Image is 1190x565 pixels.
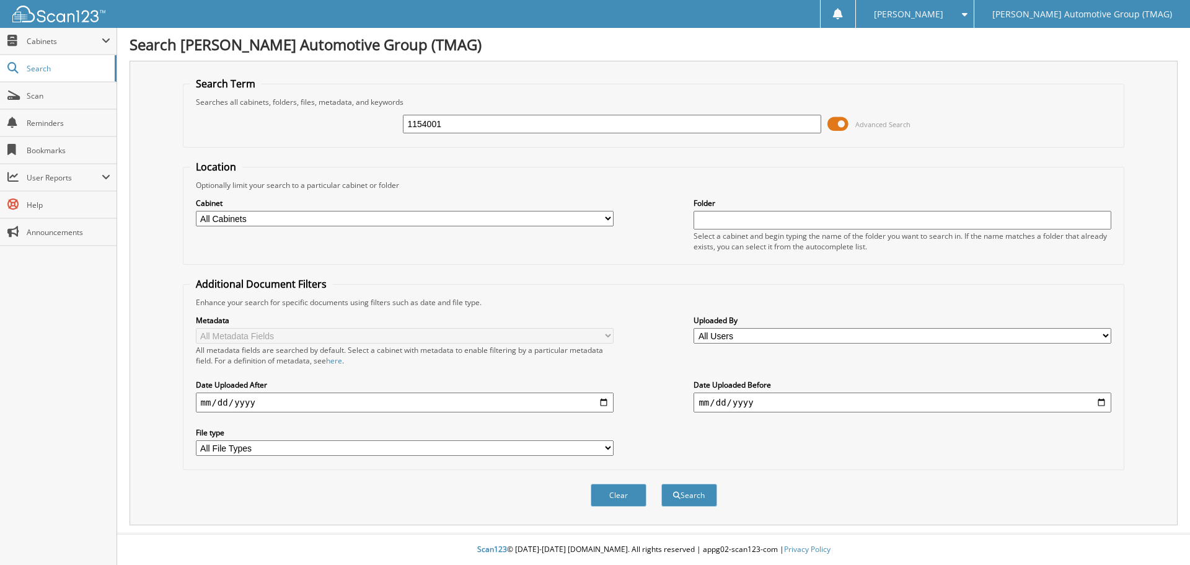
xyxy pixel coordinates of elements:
[694,231,1111,252] div: Select a cabinet and begin typing the name of the folder you want to search in. If the name match...
[992,11,1172,18] span: [PERSON_NAME] Automotive Group (TMAG)
[27,227,110,238] span: Announcements
[190,97,1118,107] div: Searches all cabinets, folders, files, metadata, and keywords
[27,145,110,156] span: Bookmarks
[27,172,102,183] span: User Reports
[196,380,614,390] label: Date Uploaded After
[196,345,614,366] div: All metadata fields are searched by default. Select a cabinet with metadata to enable filtering b...
[27,36,102,47] span: Cabinets
[130,34,1178,55] h1: Search [PERSON_NAME] Automotive Group (TMAG)
[190,180,1118,190] div: Optionally limit your search to a particular cabinet or folder
[784,544,831,554] a: Privacy Policy
[694,198,1111,208] label: Folder
[27,200,110,210] span: Help
[874,11,943,18] span: [PERSON_NAME]
[661,484,717,507] button: Search
[27,91,110,101] span: Scan
[694,315,1111,326] label: Uploaded By
[196,315,614,326] label: Metadata
[196,427,614,438] label: File type
[27,118,110,128] span: Reminders
[190,160,242,174] legend: Location
[591,484,646,507] button: Clear
[190,297,1118,308] div: Enhance your search for specific documents using filters such as date and file type.
[12,6,105,22] img: scan123-logo-white.svg
[27,63,108,74] span: Search
[190,277,333,291] legend: Additional Document Filters
[694,380,1111,390] label: Date Uploaded Before
[196,393,614,412] input: start
[694,393,1111,412] input: end
[117,535,1190,565] div: © [DATE]-[DATE] [DOMAIN_NAME]. All rights reserved | appg02-scan123-com |
[326,355,342,366] a: here
[855,120,910,129] span: Advanced Search
[477,544,507,554] span: Scan123
[1128,505,1190,565] iframe: Chat Widget
[190,77,262,91] legend: Search Term
[196,198,614,208] label: Cabinet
